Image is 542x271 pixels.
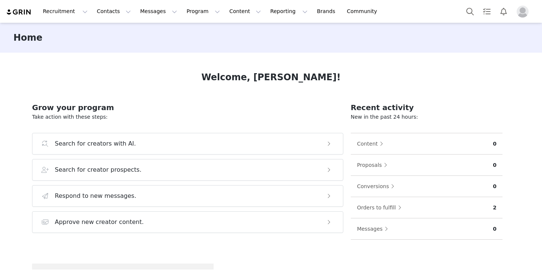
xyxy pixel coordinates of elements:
[479,3,495,20] a: Tasks
[136,3,182,20] button: Messages
[493,204,497,212] p: 2
[517,6,529,18] img: placeholder-profile.jpg
[462,3,478,20] button: Search
[32,159,343,181] button: Search for creator prospects.
[55,191,136,200] h3: Respond to new messages.
[55,165,142,174] h3: Search for creator prospects.
[32,185,343,207] button: Respond to new messages.
[357,202,405,214] button: Orders to fulfill
[32,102,343,113] h2: Grow your program
[493,140,497,148] p: 0
[357,159,391,171] button: Proposals
[493,161,497,169] p: 0
[32,113,343,121] p: Take action with these steps:
[266,3,312,20] button: Reporting
[182,3,224,20] button: Program
[201,71,341,84] h1: Welcome, [PERSON_NAME]!
[32,133,343,155] button: Search for creators with AI.
[312,3,342,20] a: Brands
[495,3,512,20] button: Notifications
[38,3,92,20] button: Recruitment
[512,6,536,18] button: Profile
[357,138,387,150] button: Content
[357,180,398,192] button: Conversions
[351,102,502,113] h2: Recent activity
[55,139,136,148] h3: Search for creators with AI.
[493,225,497,233] p: 0
[55,218,144,227] h3: Approve new creator content.
[6,9,32,16] img: grin logo
[92,3,135,20] button: Contacts
[225,3,265,20] button: Content
[32,211,343,233] button: Approve new creator content.
[357,223,392,235] button: Messages
[493,183,497,190] p: 0
[13,31,42,44] h3: Home
[351,113,502,121] p: New in the past 24 hours:
[343,3,385,20] a: Community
